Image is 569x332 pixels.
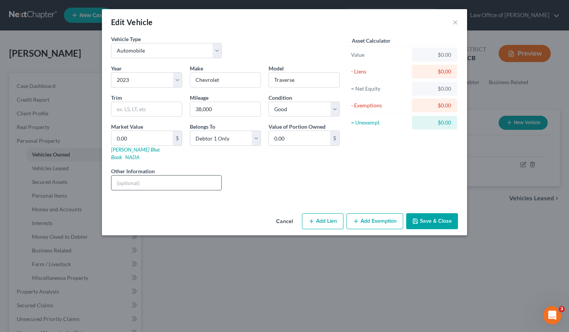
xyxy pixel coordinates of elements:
label: Trim [111,94,122,102]
div: = Net Equity [351,85,408,93]
label: Model [269,64,284,72]
input: 0.00 [269,131,330,145]
label: Value of Portion Owned [269,123,326,131]
input: (optional) [111,176,221,190]
label: Asset Calculator [352,37,391,45]
input: ex. LS, LT, etc [111,102,182,117]
div: $0.00 [418,51,451,59]
span: Make [190,65,203,72]
input: 0.00 [111,131,173,145]
label: Other Information [111,167,155,175]
a: NADA [125,154,140,160]
div: $ [173,131,182,145]
div: $0.00 [418,85,451,93]
button: Add Exemption [346,213,403,229]
input: -- [190,102,261,117]
div: Edit Vehicle [111,17,153,27]
div: - Liens [351,68,408,75]
label: Mileage [190,94,208,102]
button: × [453,18,458,27]
div: $0.00 [418,102,451,109]
span: Belongs To [190,123,215,130]
div: = Unexempt [351,119,408,126]
label: Vehicle Type [111,35,141,43]
label: Market Value [111,123,143,131]
div: $0.00 [418,68,451,75]
div: Value [351,51,408,59]
label: Year [111,64,122,72]
a: [PERSON_NAME] Blue Book [111,146,160,160]
label: Condition [269,94,292,102]
span: 3 [559,306,565,312]
iframe: Intercom live chat [543,306,561,324]
div: $ [330,131,339,145]
button: Cancel [270,214,299,229]
div: - Exemptions [351,102,408,109]
input: ex. Nissan [190,73,261,87]
button: Save & Close [406,213,458,229]
input: ex. Altima [269,73,339,87]
div: $0.00 [418,119,451,126]
button: Add Lien [302,213,343,229]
